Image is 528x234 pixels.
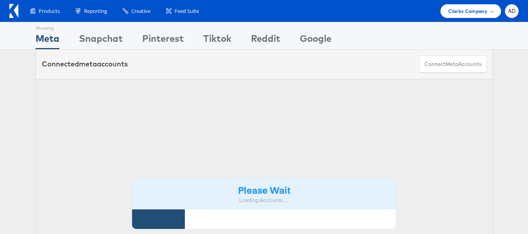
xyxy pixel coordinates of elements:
[84,7,107,15] span: Reporting
[79,59,97,68] span: meta
[419,55,487,73] button: ConnectmetaAccounts
[142,32,184,49] div: Pinterest
[36,32,59,49] div: Meta
[251,32,280,49] div: Reddit
[175,7,199,15] span: Feed Suite
[42,59,128,69] div: Connected accounts
[203,32,231,49] div: Tiktok
[36,22,59,32] div: Showing
[300,32,331,49] div: Google
[446,61,458,68] span: meta
[79,32,123,49] div: Snapchat
[138,196,390,204] div: Loading Accounts ....
[131,7,150,15] span: Creative
[39,7,60,15] span: Products
[448,7,487,15] span: Clarks Company
[238,183,290,196] strong: Please Wait
[508,9,516,14] span: AD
